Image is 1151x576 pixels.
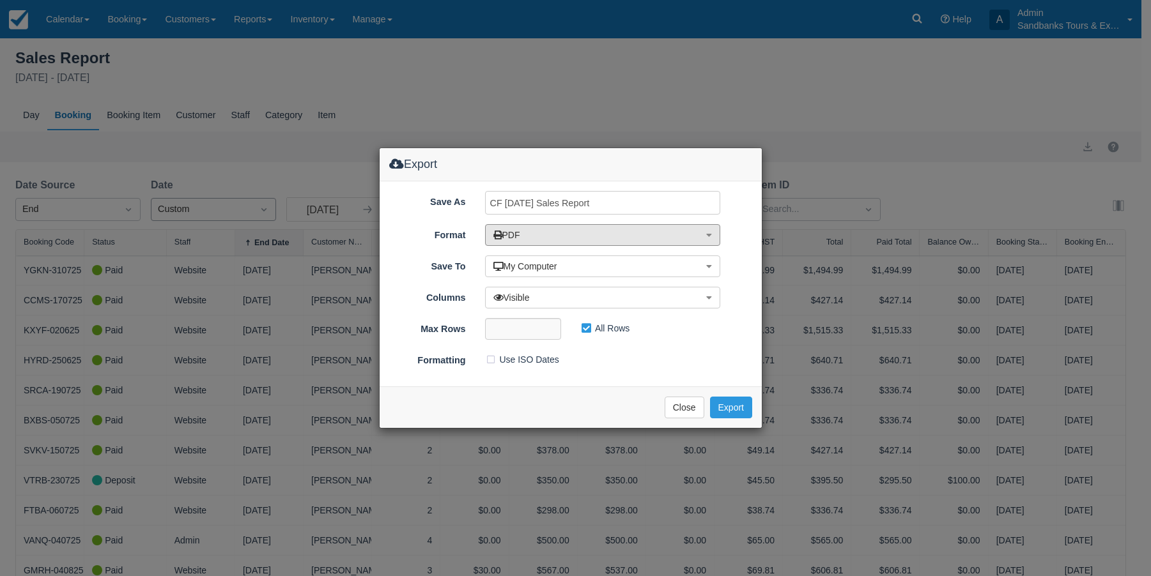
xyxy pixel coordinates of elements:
label: Format [380,224,475,242]
button: Export [710,397,752,418]
label: Formatting [380,349,475,367]
span: Visible [493,292,530,303]
button: PDF [485,224,721,246]
label: Save To [380,255,475,273]
h4: Export [389,158,752,171]
span: Use ISO Dates [485,354,568,364]
label: All Rows [580,319,638,338]
button: My Computer [485,255,721,277]
span: All Rows [580,322,638,333]
label: Use ISO Dates [485,350,568,369]
label: Columns [380,287,475,305]
button: Visible [485,287,721,308]
label: Save As [380,191,475,209]
label: Max Rows [380,318,475,336]
button: Close [665,397,704,418]
input: Sales Report [485,191,721,215]
span: My Computer [493,261,557,271]
span: PDF [493,230,520,240]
